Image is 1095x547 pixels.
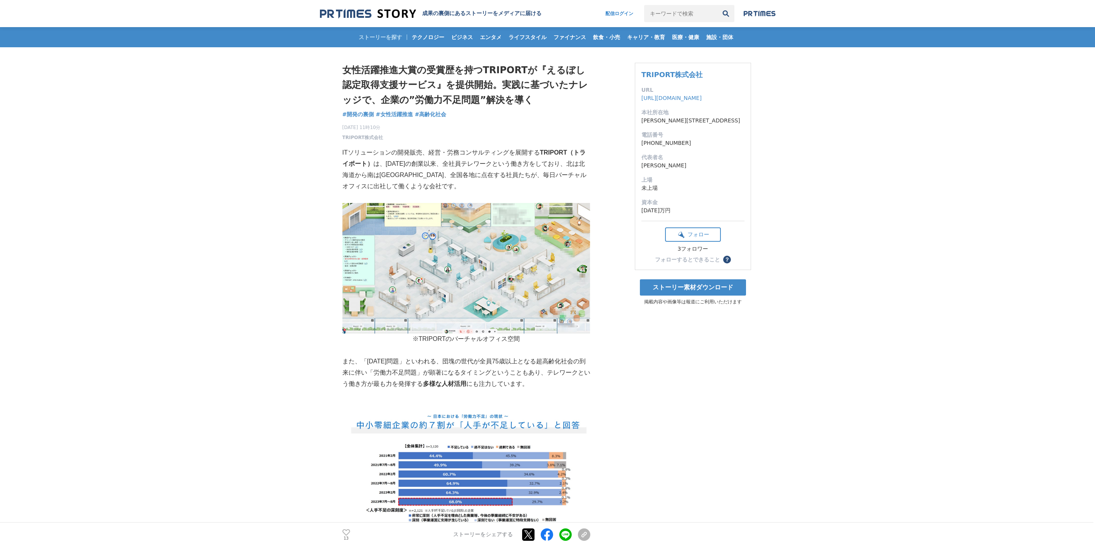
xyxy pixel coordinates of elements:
span: ライフスタイル [505,34,550,41]
button: フォロー [665,227,721,242]
span: 施設・団体 [703,34,736,41]
dt: URL [641,86,744,94]
p: また、「[DATE]問題」といわれる、団塊の世代が全員75歳以上となる超高齢化社会の到来に伴い「労働力不足問題」が顕著になるタイミングということもあり、テレワークという働き方が最も力を発揮する ... [342,356,590,389]
strong: 多様な人材活用 [423,380,466,387]
a: #高齢化社会 [415,110,447,119]
a: #女性活躍推進 [376,110,413,119]
dt: 資本金 [641,198,744,206]
dt: 本社所在地 [641,108,744,117]
dt: 電話番号 [641,131,744,139]
dt: 上場 [641,176,744,184]
dd: [DATE]万円 [641,206,744,215]
span: ？ [724,257,730,262]
span: 医療・健康 [669,34,702,41]
span: ビジネス [448,34,476,41]
span: #高齢化社会 [415,111,447,118]
span: エンタメ [477,34,505,41]
dd: [PHONE_NUMBER] [641,139,744,147]
a: 配信ログイン [598,5,641,22]
p: ※TRIPORTのバーチャルオフィス空間 [342,334,590,345]
a: 成果の裏側にあるストーリーをメディアに届ける 成果の裏側にあるストーリーをメディアに届ける [320,9,541,19]
a: TRIPORT株式会社 [641,71,703,79]
a: テクノロジー [409,27,447,47]
a: 医療・健康 [669,27,702,47]
dd: [PERSON_NAME] [641,162,744,170]
a: ストーリー素材ダウンロード [640,279,746,296]
dd: 未上場 [641,184,744,192]
span: #開発の裏側 [342,111,374,118]
p: ITソリューションの開発販売、経営・労務コンサルティングを展開する は、[DATE]の創業以来、全社員テレワークという働き方をしており、北は北海道から南は[GEOGRAPHIC_DATA]、全国... [342,147,590,192]
span: #女性活躍推進 [376,111,413,118]
a: 飲食・小売 [590,27,623,47]
span: テクノロジー [409,34,447,41]
a: エンタメ [477,27,505,47]
button: ？ [723,256,731,263]
h1: 女性活躍推進大賞の受賞歴を持つTRIPORTが『えるぼし認定取得支援サービス』を提供開始。実践に基づいたナレッジで、企業の”労働力不足問題”解決を導く [342,63,590,107]
span: [DATE] 11時10分 [342,124,383,131]
span: 飲食・小売 [590,34,623,41]
span: ファイナンス [550,34,589,41]
span: キャリア・教育 [624,34,668,41]
div: 3フォロワー [665,246,721,253]
p: ストーリーをシェアする [453,532,513,538]
p: 13 [342,537,350,540]
div: フォローするとできること [655,257,720,262]
a: ビジネス [448,27,476,47]
strong: TRIPORT（トライポート） [342,149,586,167]
input: キーワードで検索 [644,5,717,22]
h2: 成果の裏側にあるストーリーをメディアに届ける [422,10,541,17]
a: キャリア・教育 [624,27,668,47]
p: 掲載内容や画像等は報道にご利用いただけます [635,299,751,305]
button: 検索 [717,5,734,22]
img: thumbnail_3ce52f30-d9f3-11ef-a3ca-430839cc5ef2.png [342,203,590,334]
img: 成果の裏側にあるストーリーをメディアに届ける [320,9,416,19]
a: [URL][DOMAIN_NAME] [641,95,702,101]
a: ファイナンス [550,27,589,47]
img: prtimes [744,10,775,17]
a: 施設・団体 [703,27,736,47]
a: ライフスタイル [505,27,550,47]
a: #開発の裏側 [342,110,374,119]
a: TRIPORT株式会社 [342,134,383,141]
dd: [PERSON_NAME][STREET_ADDRESS] [641,117,744,125]
dt: 代表者名 [641,153,744,162]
